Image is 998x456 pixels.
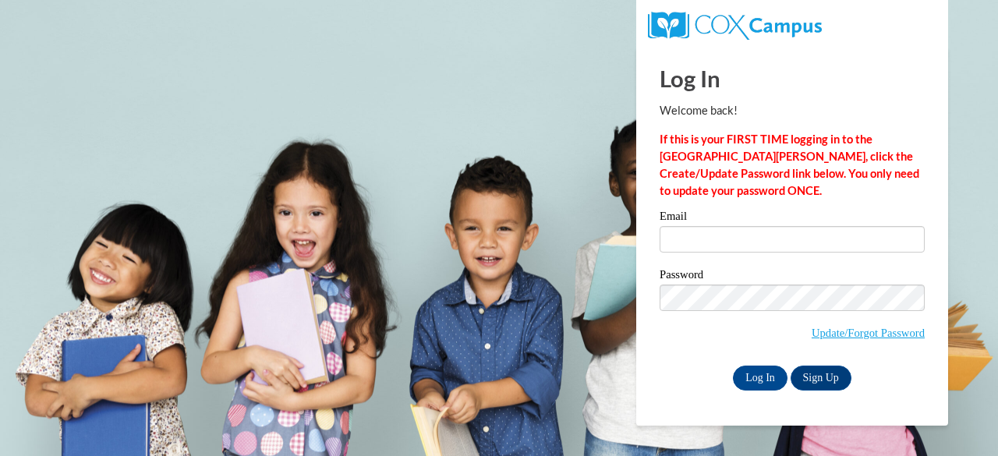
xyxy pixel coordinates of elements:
[660,210,925,226] label: Email
[648,12,822,40] img: COX Campus
[791,366,851,391] a: Sign Up
[660,62,925,94] h1: Log In
[660,133,919,197] strong: If this is your FIRST TIME logging in to the [GEOGRAPHIC_DATA][PERSON_NAME], click the Create/Upd...
[648,18,822,31] a: COX Campus
[660,269,925,285] label: Password
[660,102,925,119] p: Welcome back!
[733,366,787,391] input: Log In
[812,327,925,339] a: Update/Forgot Password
